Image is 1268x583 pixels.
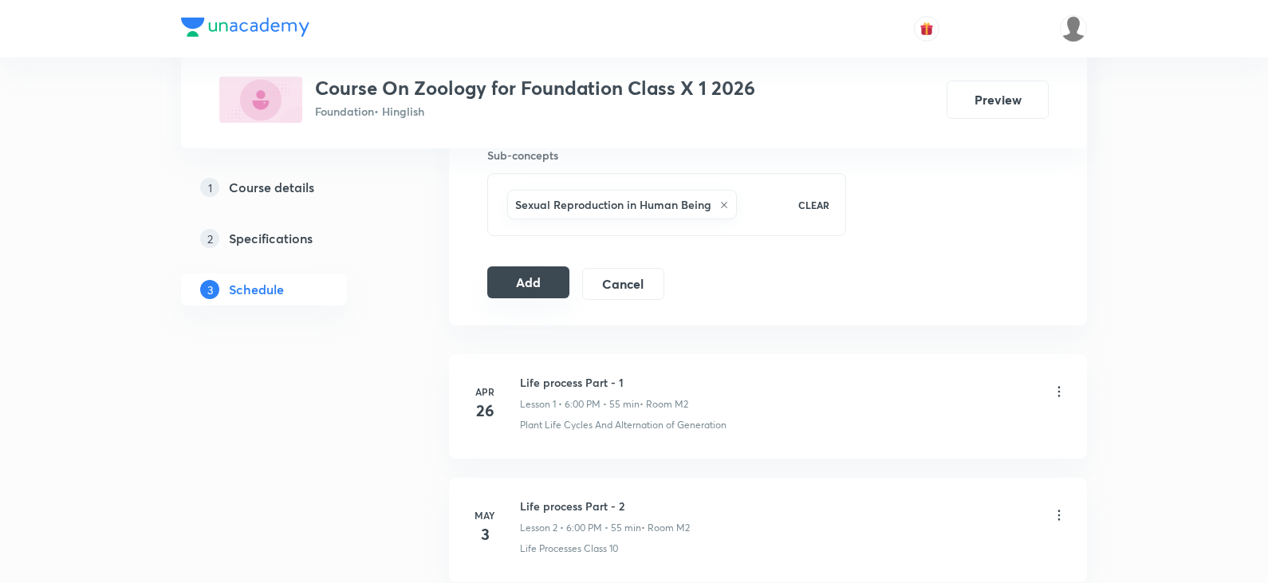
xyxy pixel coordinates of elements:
[919,22,934,36] img: avatar
[181,18,309,37] img: Company Logo
[1060,15,1087,42] img: Vivek Patil
[641,521,690,535] p: • Room M2
[487,147,846,163] h6: Sub-concepts
[798,198,829,212] p: CLEAR
[520,374,688,391] h6: Life process Part - 1
[914,16,939,41] button: avatar
[469,384,501,399] h6: Apr
[520,521,641,535] p: Lesson 2 • 6:00 PM • 55 min
[229,280,284,299] h5: Schedule
[640,397,688,412] p: • Room M2
[947,81,1049,119] button: Preview
[469,399,501,423] h4: 26
[315,77,755,100] h3: Course On Zoology for Foundation Class X 1 2026
[469,508,501,522] h6: May
[219,77,302,123] img: AC0D19AA-6A0F-4AB6-83FA-BF942FB6E8A6_plus.png
[181,171,398,203] a: 1Course details
[181,223,398,254] a: 2Specifications
[229,178,314,197] h5: Course details
[315,103,755,120] p: Foundation • Hinglish
[469,522,501,546] h4: 3
[515,196,711,213] h6: Sexual Reproduction in Human Being
[582,268,664,300] button: Cancel
[200,229,219,248] p: 2
[520,418,727,432] p: Plant Life Cycles And Alternation of Generation
[200,178,219,197] p: 1
[487,266,569,298] button: Add
[200,280,219,299] p: 3
[520,498,690,514] h6: Life process Part - 2
[520,542,618,556] p: Life Processes Class 10
[181,18,309,41] a: Company Logo
[229,229,313,248] h5: Specifications
[520,397,640,412] p: Lesson 1 • 6:00 PM • 55 min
